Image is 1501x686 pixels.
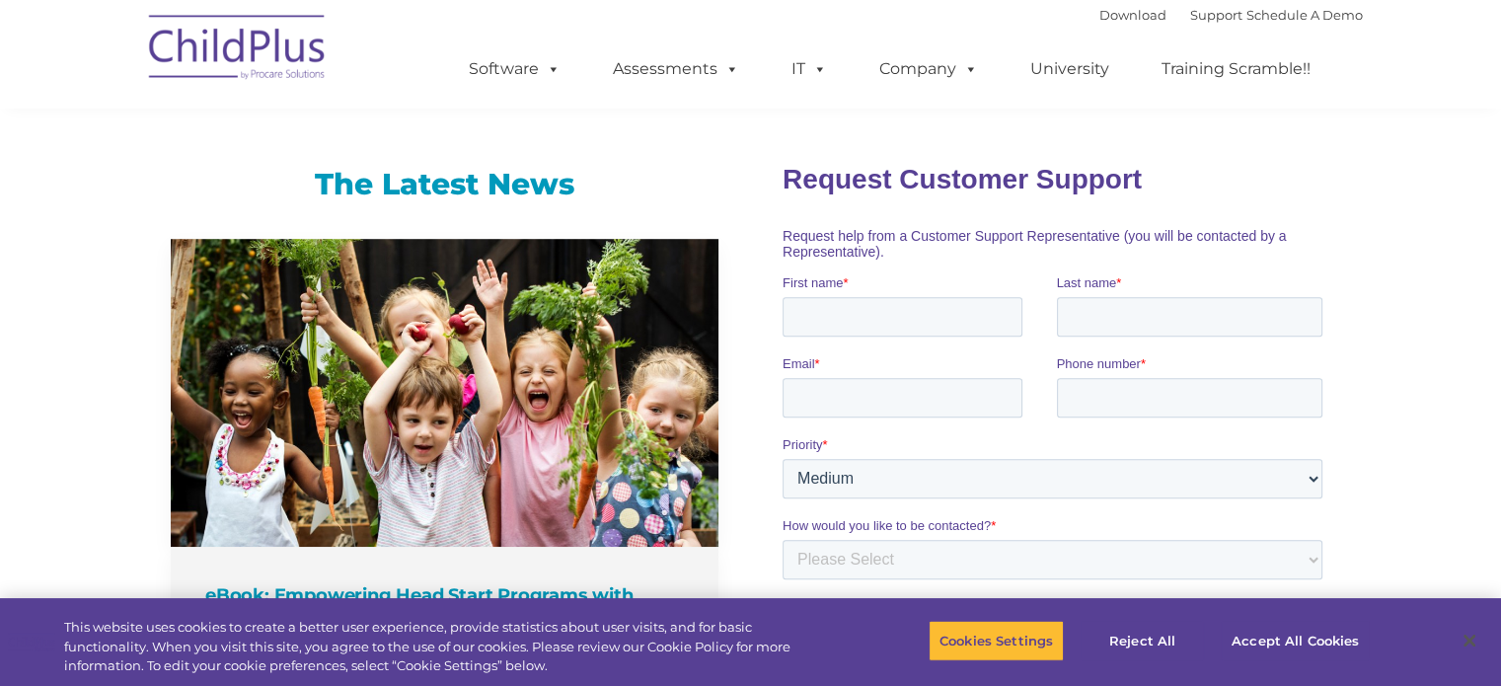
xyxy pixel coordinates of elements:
button: Accept All Cookies [1221,620,1370,661]
button: Reject All [1081,620,1204,661]
div: This website uses cookies to create a better user experience, provide statistics about user visit... [64,618,826,676]
font: | [1099,7,1363,23]
button: Cookies Settings [929,620,1064,661]
a: Download [1099,7,1166,23]
h3: The Latest News [171,165,718,204]
a: Support [1190,7,1242,23]
a: University [1011,49,1129,89]
a: Company [860,49,998,89]
h4: eBook: Empowering Head Start Programs with Technology: The ChildPlus Advantage [205,581,689,637]
a: Schedule A Demo [1246,7,1363,23]
button: Close [1448,619,1491,662]
a: Software [449,49,580,89]
a: Training Scramble!! [1142,49,1330,89]
img: ChildPlus by Procare Solutions [139,1,337,100]
a: IT [772,49,847,89]
a: Assessments [593,49,759,89]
